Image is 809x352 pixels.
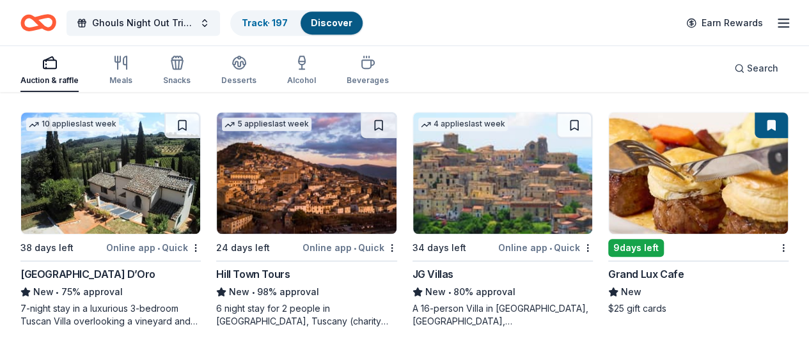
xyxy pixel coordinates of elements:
[609,112,788,234] img: Image for Grand Lux Cafe
[498,240,593,256] div: Online app Quick
[33,284,54,300] span: New
[163,50,191,92] button: Snacks
[448,287,451,297] span: •
[229,284,249,300] span: New
[252,287,255,297] span: •
[20,112,201,328] a: Image for Villa Sogni D’Oro10 applieslast week38 days leftOnline app•Quick[GEOGRAPHIC_DATA] D’Oro...
[56,287,59,297] span: •
[608,112,789,315] a: Image for Grand Lux Cafe9days leftGrand Lux CafeNew$25 gift cards
[20,266,155,282] div: [GEOGRAPHIC_DATA] D’Oro
[354,243,356,253] span: •
[221,75,256,86] div: Desserts
[302,240,397,256] div: Online app Quick
[425,284,446,300] span: New
[109,50,132,92] button: Meals
[20,284,201,300] div: 75% approval
[216,284,397,300] div: 98% approval
[221,50,256,92] button: Desserts
[347,50,389,92] button: Beverages
[106,240,201,256] div: Online app Quick
[413,112,592,234] img: Image for JG Villas
[157,243,160,253] span: •
[163,75,191,86] div: Snacks
[679,11,771,34] a: Earn Rewards
[26,118,119,131] div: 10 applies last week
[621,284,641,300] span: New
[412,112,593,328] a: Image for JG Villas4 applieslast week34 days leftOnline app•QuickJG VillasNew•80% approvalA 16-pe...
[216,266,290,282] div: Hill Town Tours
[20,75,79,86] div: Auction & raffle
[549,243,552,253] span: •
[412,240,466,256] div: 34 days left
[216,302,397,328] div: 6 night stay for 2 people in [GEOGRAPHIC_DATA], Tuscany (charity rate is $1380; retails at $2200;...
[216,240,270,256] div: 24 days left
[20,50,79,92] button: Auction & raffle
[747,61,778,76] span: Search
[109,75,132,86] div: Meals
[412,284,593,300] div: 80% approval
[418,118,508,131] div: 4 applies last week
[20,302,201,328] div: 7-night stay in a luxurious 3-bedroom Tuscan Villa overlooking a vineyard and the ancient walled ...
[608,302,789,315] div: $25 gift cards
[217,112,396,234] img: Image for Hill Town Tours
[412,302,593,328] div: A 16-person Villa in [GEOGRAPHIC_DATA], [GEOGRAPHIC_DATA], [GEOGRAPHIC_DATA] for 7days/6nights (R...
[92,15,194,31] span: Ghouls Night Out Tricky Tray
[608,266,684,282] div: Grand Lux Cafe
[412,266,453,282] div: JG Villas
[287,50,316,92] button: Alcohol
[287,75,316,86] div: Alcohol
[20,240,74,256] div: 38 days left
[67,10,220,36] button: Ghouls Night Out Tricky Tray
[20,8,56,38] a: Home
[222,118,311,131] div: 5 applies last week
[242,17,288,28] a: Track· 197
[216,112,397,328] a: Image for Hill Town Tours 5 applieslast week24 days leftOnline app•QuickHill Town ToursNew•98% ap...
[608,239,664,257] div: 9 days left
[230,10,364,36] button: Track· 197Discover
[21,112,200,234] img: Image for Villa Sogni D’Oro
[724,56,789,81] button: Search
[347,75,389,86] div: Beverages
[311,17,352,28] a: Discover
